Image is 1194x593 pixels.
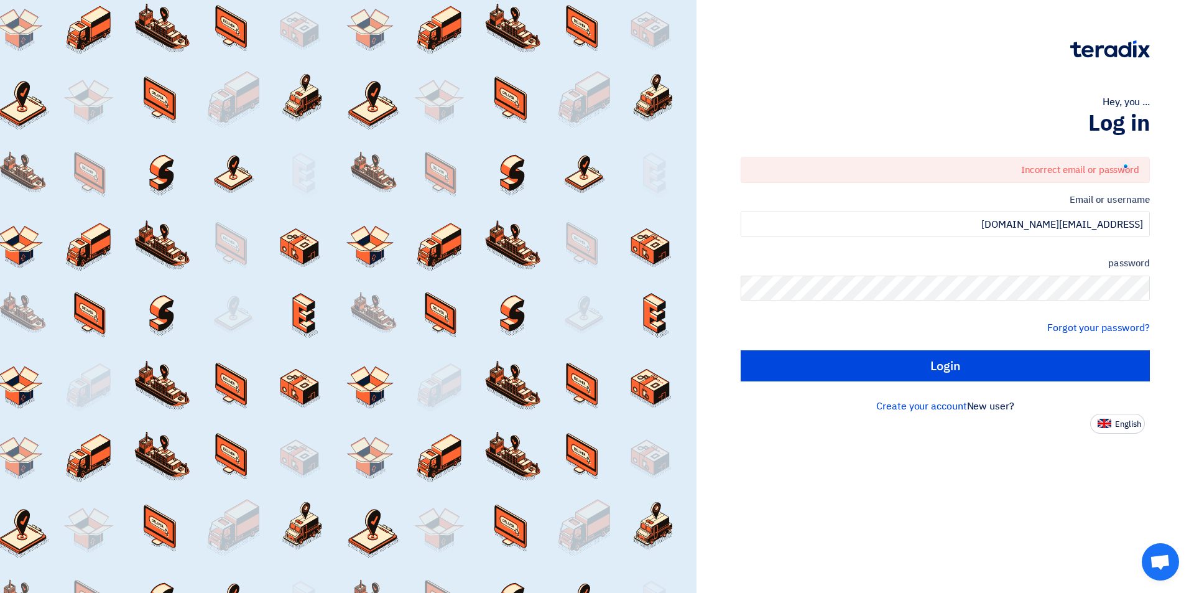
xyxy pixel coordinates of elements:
[1088,106,1150,140] font: Log in
[1070,193,1150,207] font: Email or username
[741,350,1150,381] input: Login
[1108,256,1150,270] font: password
[1047,320,1150,335] a: Forgot your password?
[741,212,1150,236] input: Enter your work email or username...
[1103,95,1150,110] font: Hey, you ...
[1021,163,1139,177] font: Incorrect email or password
[1142,543,1179,581] div: Open chat
[1098,419,1111,428] img: en-US.png
[1070,40,1150,58] img: Teradix logo
[876,399,966,414] a: Create your account
[967,399,1014,414] font: New user?
[1090,414,1145,434] button: English
[1115,418,1141,430] font: English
